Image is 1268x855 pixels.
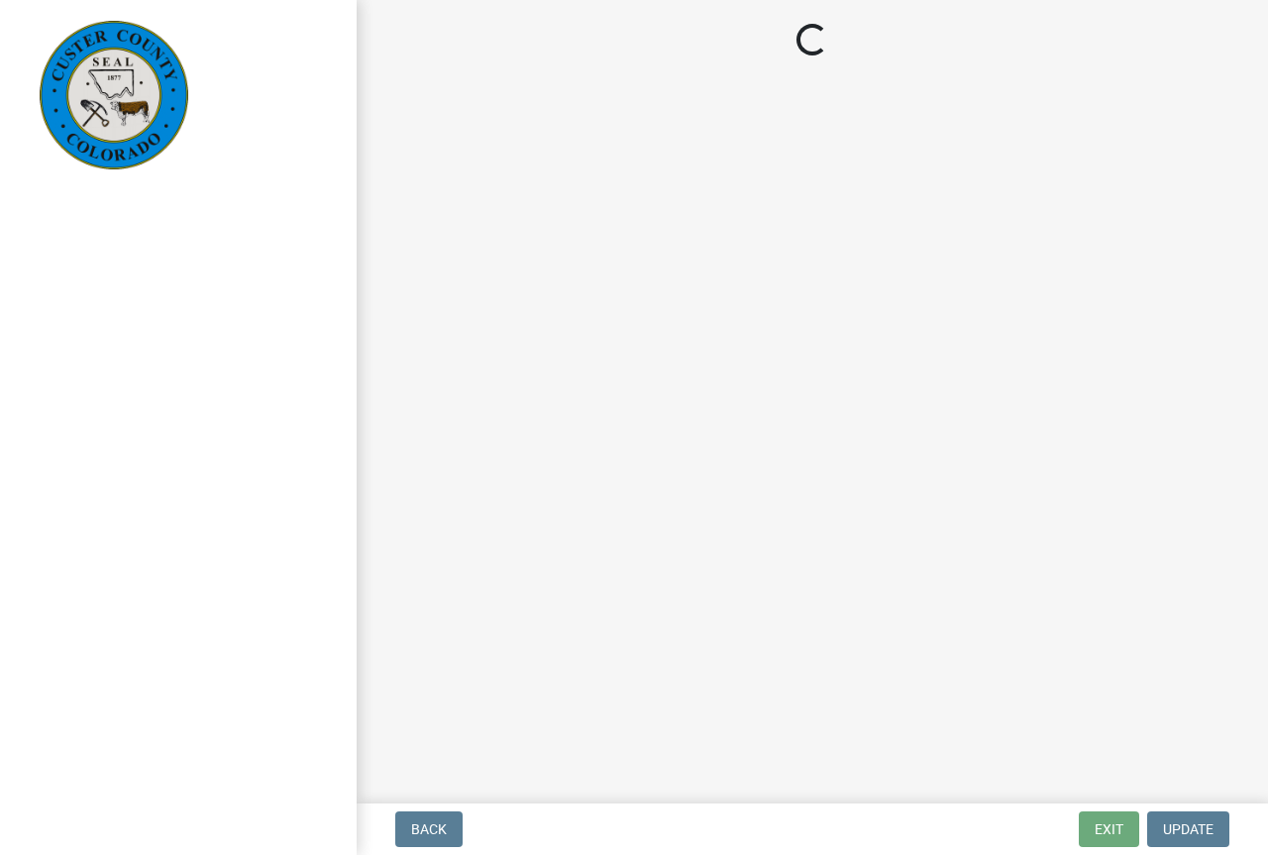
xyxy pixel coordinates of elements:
[1079,811,1139,847] button: Exit
[1163,821,1214,837] span: Update
[40,21,188,169] img: Custer County, Colorado
[1147,811,1229,847] button: Update
[411,821,447,837] span: Back
[395,811,463,847] button: Back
